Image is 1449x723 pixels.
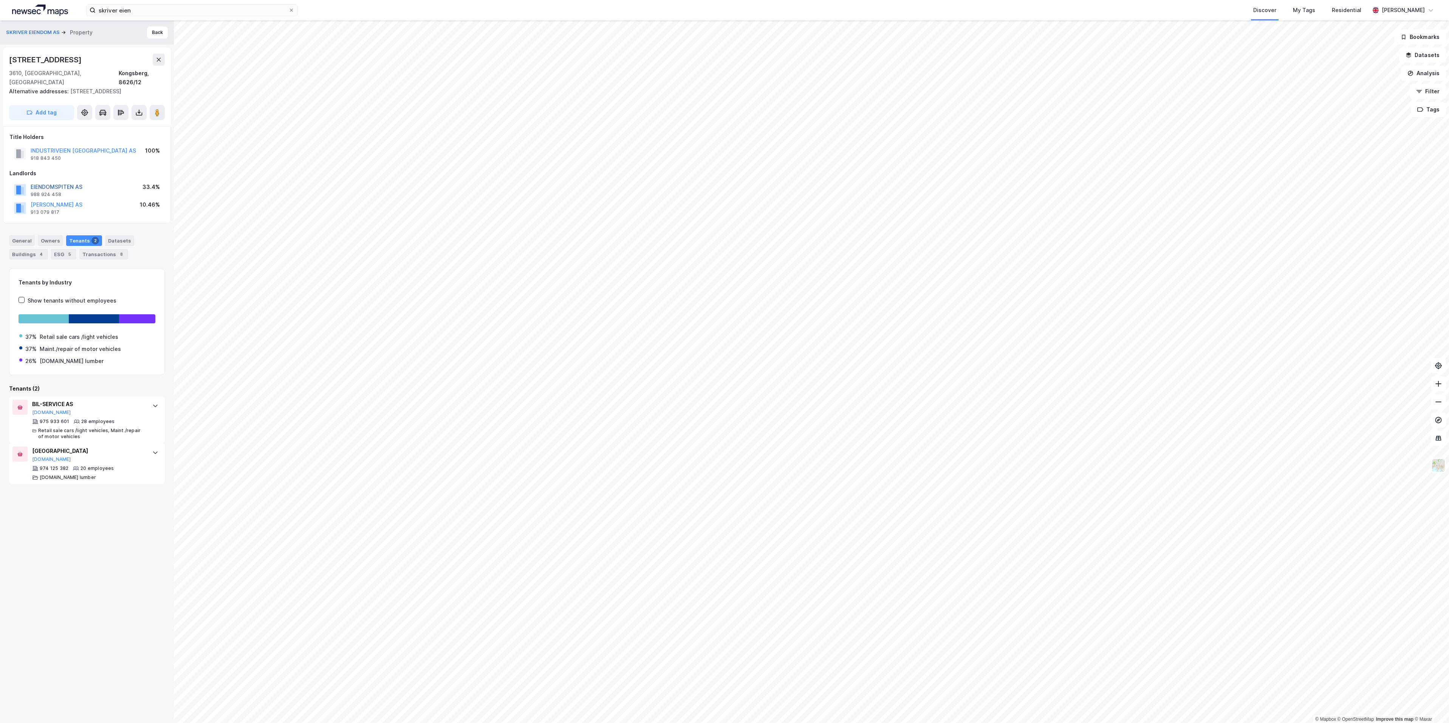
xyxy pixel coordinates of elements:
[81,419,115,425] div: 28 employees
[40,465,68,471] div: 974 125 382
[1401,66,1446,81] button: Analysis
[66,235,102,246] div: Tenants
[40,357,104,366] div: [DOMAIN_NAME] lumber
[31,155,61,161] div: 918 843 450
[32,456,71,462] button: [DOMAIN_NAME]
[38,235,63,246] div: Owners
[9,88,70,94] span: Alternative addresses:
[1411,102,1446,117] button: Tags
[6,29,61,36] button: SKRIVER EIENDOM AS
[32,400,145,409] div: BIL-SERVICE AS
[1399,48,1446,63] button: Datasets
[9,69,119,87] div: 3610, [GEOGRAPHIC_DATA], [GEOGRAPHIC_DATA]
[80,465,114,471] div: 20 employees
[40,474,96,480] div: [DOMAIN_NAME] lumber
[1376,717,1413,722] a: Improve this map
[9,133,164,142] div: Title Holders
[9,54,83,66] div: [STREET_ADDRESS]
[12,5,68,16] img: logo.a4113a55bc3d86da70a041830d287a7e.svg
[19,278,155,287] div: Tenants by Industry
[1293,6,1315,15] div: My Tags
[1382,6,1425,15] div: [PERSON_NAME]
[1394,29,1446,45] button: Bookmarks
[9,105,74,120] button: Add tag
[51,249,76,260] div: ESG
[9,384,165,393] div: Tenants (2)
[1338,717,1374,722] a: OpenStreetMap
[9,249,48,260] div: Buildings
[38,428,145,440] div: Retail sale cars /light vehicles, Maint./repair of motor vehicles
[9,235,35,246] div: General
[37,250,45,258] div: 4
[25,345,37,354] div: 37%
[1431,458,1446,473] img: Z
[9,169,164,178] div: Landlords
[25,332,37,341] div: 37%
[105,235,134,246] div: Datasets
[145,146,160,155] div: 100%
[1315,717,1336,722] a: Mapbox
[1253,6,1276,15] div: Discover
[1332,6,1361,15] div: Residential
[79,249,128,260] div: Transactions
[40,419,69,425] div: 975 933 601
[40,345,121,354] div: Maint./repair of motor vehicles
[9,87,159,96] div: [STREET_ADDRESS]
[28,296,116,305] div: Show tenants without employees
[118,250,125,258] div: 8
[147,26,168,39] button: Back
[119,69,165,87] div: Kongsberg, 8626/12
[31,192,61,198] div: 988 924 458
[96,5,288,16] input: Search by address, cadastre, landlords, tenants or people
[1410,84,1446,99] button: Filter
[40,332,118,341] div: Retail sale cars /light vehicles
[70,28,93,37] div: Property
[1411,687,1449,723] iframe: Chat Widget
[142,182,160,192] div: 33.4%
[32,409,71,416] button: [DOMAIN_NAME]
[32,446,145,456] div: [GEOGRAPHIC_DATA]
[31,209,59,215] div: 913 079 817
[91,237,99,244] div: 2
[25,357,37,366] div: 26%
[140,200,160,209] div: 10.46%
[66,250,73,258] div: 5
